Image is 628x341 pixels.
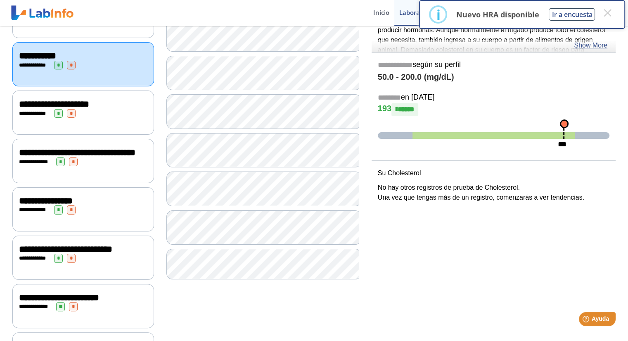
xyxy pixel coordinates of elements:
div: i [436,7,440,22]
button: Close this dialog [600,5,615,20]
p: Nuevo HRA disponible [456,10,539,19]
button: Ir a encuesta [549,8,595,21]
a: Show More [574,41,607,50]
p: Su Cholesterol [378,168,609,178]
h4: 193 [378,103,609,116]
iframe: Help widget launcher [555,309,619,332]
h5: en [DATE] [378,93,609,103]
h4: 50.0 - 200.0 (mg/dL) [378,72,609,82]
p: No hay otros registros de prueba de Cholesterol. Una vez que tengas más de un registro, comenzará... [378,183,609,203]
h5: según su perfil [378,60,609,70]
